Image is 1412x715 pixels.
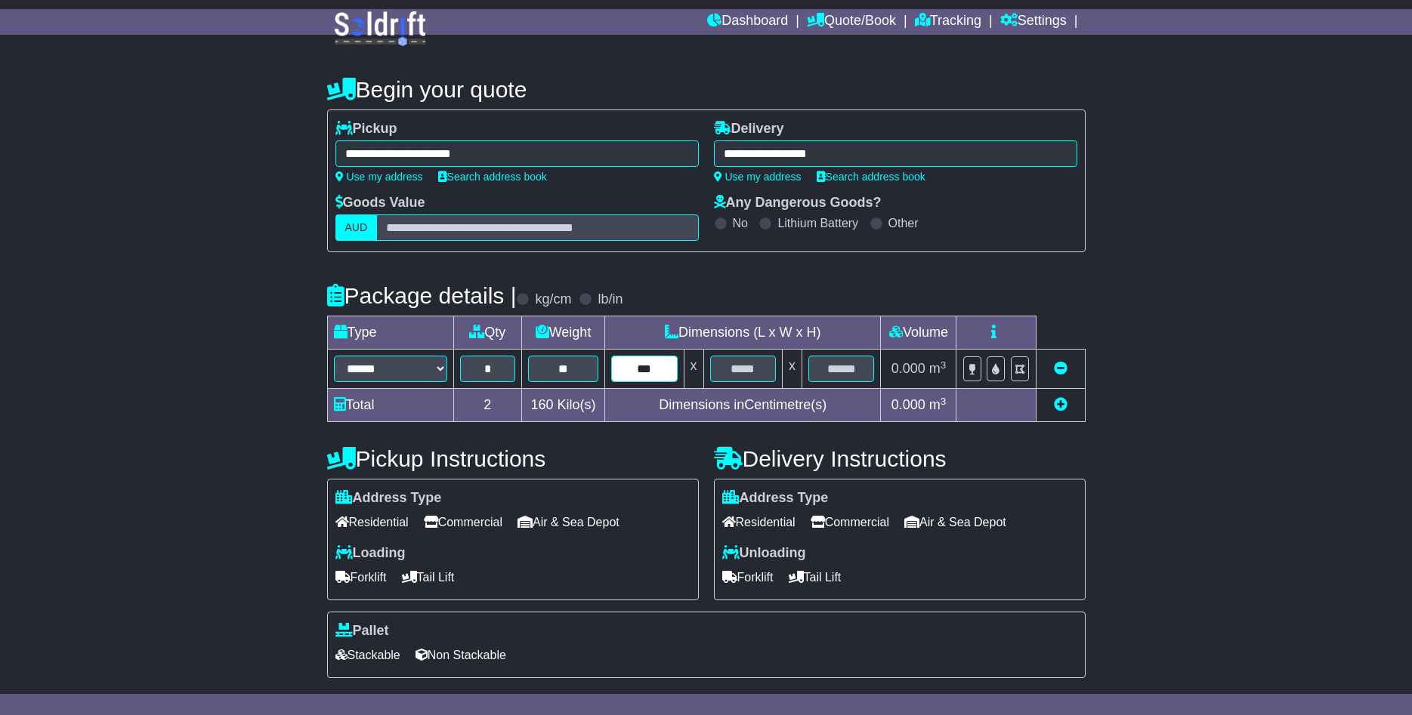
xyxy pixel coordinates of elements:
td: Dimensions in Centimetre(s) [605,389,881,422]
span: Residential [335,510,409,534]
a: Remove this item [1054,361,1067,376]
label: Goods Value [335,195,425,211]
td: Kilo(s) [522,389,605,422]
label: Delivery [714,121,784,137]
a: Dashboard [707,9,788,35]
label: Loading [335,545,406,562]
td: Weight [522,316,605,350]
td: Dimensions (L x W x H) [605,316,881,350]
td: Total [327,389,453,422]
a: Use my address [335,171,423,183]
span: Residential [722,510,796,534]
span: Tail Lift [789,566,842,589]
h4: Package details | [327,283,517,308]
h4: Begin your quote [327,77,1086,102]
span: Air & Sea Depot [904,510,1006,534]
label: No [733,216,748,230]
sup: 3 [941,359,947,371]
label: kg/cm [535,291,571,308]
a: Quote/Book [807,9,896,35]
span: Forklift [722,566,774,589]
a: Search address book [438,171,547,183]
label: Other [888,216,919,230]
td: Type [327,316,453,350]
span: m [929,361,947,376]
span: 160 [531,397,554,412]
label: Any Dangerous Goods? [714,195,882,211]
sup: 3 [941,396,947,407]
a: Settings [1000,9,1067,35]
h4: Delivery Instructions [714,446,1086,471]
span: 0.000 [891,397,925,412]
label: lb/in [598,291,623,308]
label: Unloading [722,545,806,562]
span: Non Stackable [416,643,506,667]
td: Qty [453,316,522,350]
td: x [782,350,802,389]
span: Commercial [424,510,502,534]
label: Address Type [722,490,829,507]
td: x [684,350,703,389]
a: Tracking [915,9,981,35]
td: Volume [881,316,956,350]
h4: Pickup Instructions [327,446,699,471]
span: Commercial [811,510,889,534]
span: Stackable [335,643,400,667]
span: 0.000 [891,361,925,376]
label: Pallet [335,623,389,639]
label: AUD [335,214,378,241]
span: Tail Lift [402,566,455,589]
label: Lithium Battery [777,216,858,230]
span: m [929,397,947,412]
span: Air & Sea Depot [518,510,619,534]
a: Search address book [817,171,925,183]
td: 2 [453,389,522,422]
a: Use my address [714,171,802,183]
a: Add new item [1054,397,1067,412]
label: Address Type [335,490,442,507]
label: Pickup [335,121,397,137]
span: Forklift [335,566,387,589]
